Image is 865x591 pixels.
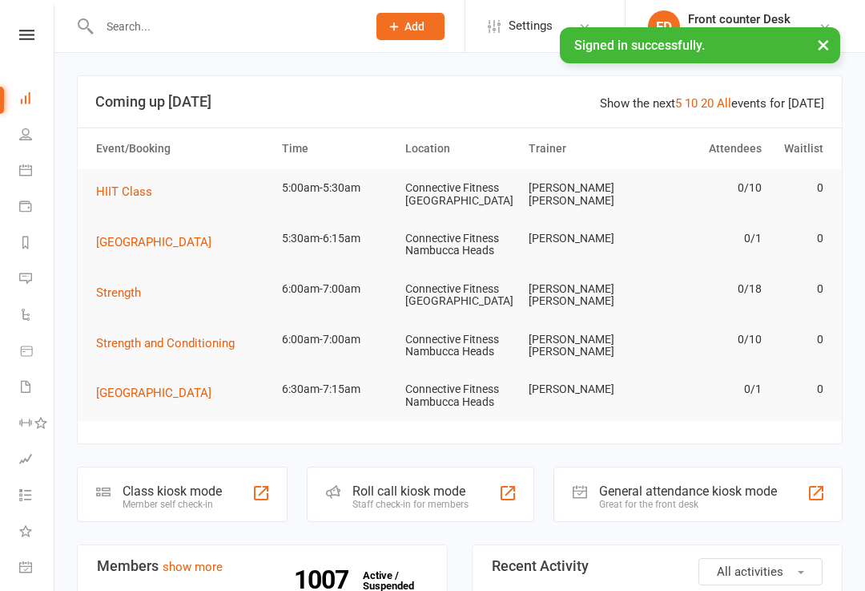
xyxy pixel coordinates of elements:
div: Roll call kiosk mode [352,484,469,499]
a: Reports [19,226,55,262]
div: Connective Fitness [688,26,791,41]
a: 10 [685,96,698,111]
a: 5 [675,96,682,111]
div: Show the next events for [DATE] [600,94,824,113]
button: [GEOGRAPHIC_DATA] [96,233,223,252]
span: Signed in successfully. [574,38,705,53]
div: Class kiosk mode [123,484,222,499]
a: Assessments [19,443,55,479]
a: What's New [19,515,55,551]
button: HIIT Class [96,182,163,201]
button: All activities [698,558,823,585]
h3: Recent Activity [492,558,823,574]
td: Connective Fitness [GEOGRAPHIC_DATA] [398,270,521,321]
a: 20 [701,96,714,111]
div: General attendance kiosk mode [599,484,777,499]
span: HIIT Class [96,184,152,199]
div: Great for the front desk [599,499,777,510]
button: × [809,27,838,62]
a: Product Sales [19,334,55,370]
th: Trainer [521,128,645,169]
td: Connective Fitness Nambucca Heads [398,220,521,270]
a: Calendar [19,154,55,190]
div: Member self check-in [123,499,222,510]
td: [PERSON_NAME] [PERSON_NAME] [521,270,645,321]
td: 6:00am-7:00am [275,270,398,308]
td: Connective Fitness Nambucca Heads [398,321,521,371]
a: People [19,118,55,154]
th: Attendees [645,128,768,169]
span: Strength [96,285,141,300]
td: [PERSON_NAME] [521,370,645,408]
button: Add [376,13,445,40]
th: Event/Booking [89,128,275,169]
td: [PERSON_NAME] [PERSON_NAME] [521,321,645,371]
span: [GEOGRAPHIC_DATA] [96,235,211,249]
td: 0/10 [645,169,768,207]
td: 0 [769,370,831,408]
div: Front counter Desk [688,12,791,26]
a: Dashboard [19,82,55,118]
div: Staff check-in for members [352,499,469,510]
td: 0 [769,220,831,257]
th: Time [275,128,398,169]
td: Connective Fitness Nambucca Heads [398,370,521,421]
h3: Coming up [DATE] [95,94,824,110]
span: All activities [717,565,783,579]
span: [GEOGRAPHIC_DATA] [96,386,211,400]
span: Add [404,20,424,33]
td: 0/1 [645,220,768,257]
span: Strength and Conditioning [96,336,235,350]
td: [PERSON_NAME] [PERSON_NAME] [521,169,645,220]
td: 6:30am-7:15am [275,370,398,408]
th: Waitlist [769,128,831,169]
td: 0 [769,169,831,207]
button: Strength [96,283,152,302]
a: General attendance kiosk mode [19,551,55,587]
td: 0 [769,270,831,308]
a: show more [163,560,223,574]
h3: Members [97,558,428,574]
td: Connective Fitness [GEOGRAPHIC_DATA] [398,169,521,220]
td: 6:00am-7:00am [275,321,398,358]
td: 0/18 [645,270,768,308]
td: [PERSON_NAME] [521,220,645,257]
a: Payments [19,190,55,226]
button: Strength and Conditioning [96,334,246,353]
td: 0 [769,321,831,358]
td: 5:30am-6:15am [275,220,398,257]
th: Location [398,128,521,169]
span: Settings [509,8,553,44]
a: All [717,96,731,111]
td: 0/10 [645,321,768,358]
td: 0/1 [645,370,768,408]
td: 5:00am-5:30am [275,169,398,207]
div: FD [648,10,680,43]
button: [GEOGRAPHIC_DATA] [96,383,223,403]
input: Search... [95,15,356,38]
